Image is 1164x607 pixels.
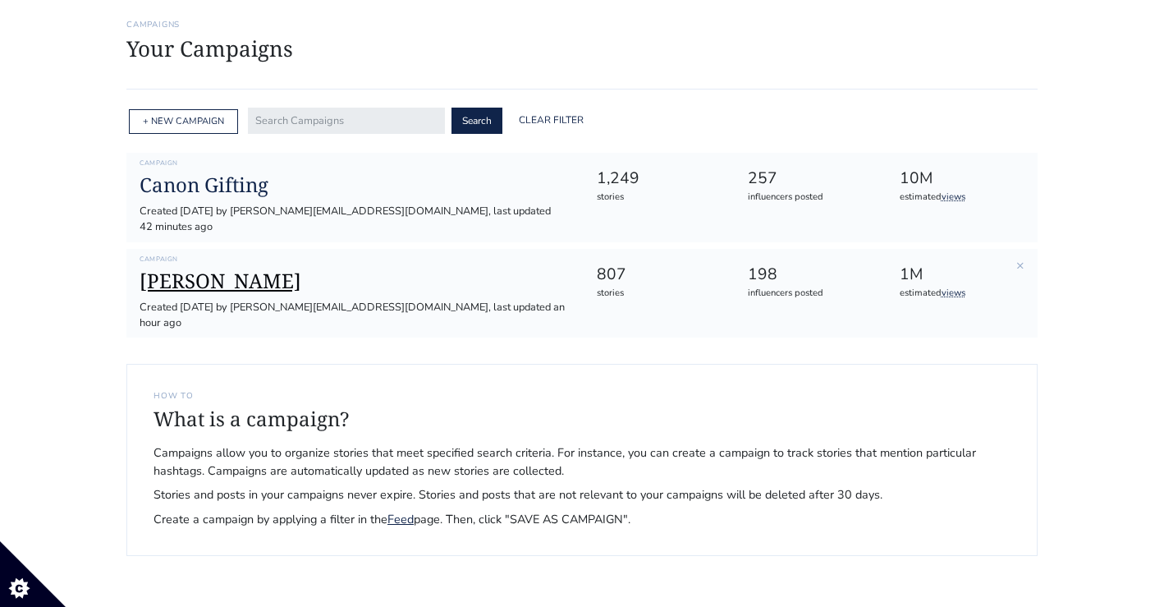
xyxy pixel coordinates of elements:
[1016,256,1024,274] a: ×
[509,108,593,134] a: Clear Filter
[597,167,719,191] div: 1,249
[140,300,570,331] div: Created [DATE] by [PERSON_NAME][EMAIL_ADDRESS][DOMAIN_NAME], last updated an hour ago
[248,108,445,134] input: Search Campaigns
[900,191,1022,205] div: estimated
[597,287,719,301] div: stories
[748,167,870,191] div: 257
[140,173,570,197] a: Canon Gifting
[900,167,1022,191] div: 10M
[140,269,570,293] a: [PERSON_NAME]
[900,287,1022,301] div: estimated
[748,191,870,205] div: influencers posted
[140,159,570,168] h6: Campaign
[126,20,1038,30] h6: Campaigns
[597,263,719,287] div: 807
[154,391,1010,401] h6: How to
[748,263,870,287] div: 198
[140,204,570,235] div: Created [DATE] by [PERSON_NAME][EMAIL_ADDRESS][DOMAIN_NAME], last updated 42 minutes ago
[154,486,1010,504] span: Stories and posts in your campaigns never expire. Stories and posts that are not relevant to your...
[126,36,1038,62] h1: Your Campaigns
[154,511,1010,529] span: Create a campaign by applying a filter in the page. Then, click "SAVE AS CAMPAIGN".
[143,115,224,127] a: + NEW CAMPAIGN
[140,255,570,264] h6: Campaign
[942,287,965,299] a: views
[942,191,965,203] a: views
[451,108,502,134] button: Search
[154,444,1010,480] span: Campaigns allow you to organize stories that meet specified search criteria. For instance, you ca...
[900,263,1022,287] div: 1M
[748,287,870,301] div: influencers posted
[597,191,719,205] div: stories
[387,511,414,527] a: Feed
[154,407,1010,431] h4: What is a campaign?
